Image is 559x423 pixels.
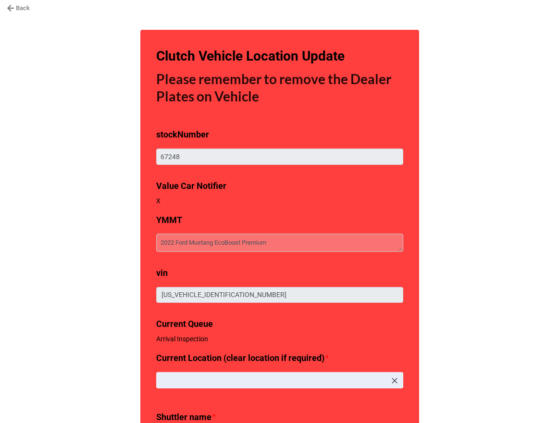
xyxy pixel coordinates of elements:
b: Clutch Vehicle Location Update [156,48,345,64]
b: Current Queue [156,319,213,329]
label: vin [156,266,168,280]
p: Arrival Inspection [156,334,403,344]
textarea: 2022 Ford Mustang EcoBoost Premium [156,234,403,252]
label: Current Location (clear location if required) [156,351,324,365]
p: X [156,196,403,206]
a: Back [7,3,30,13]
strong: Please remember to remove the Dealer Plates on Vehicle [156,71,391,104]
label: YMMT [156,213,182,227]
b: Value Car Notifier [156,181,226,191]
label: stockNumber [156,128,209,141]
